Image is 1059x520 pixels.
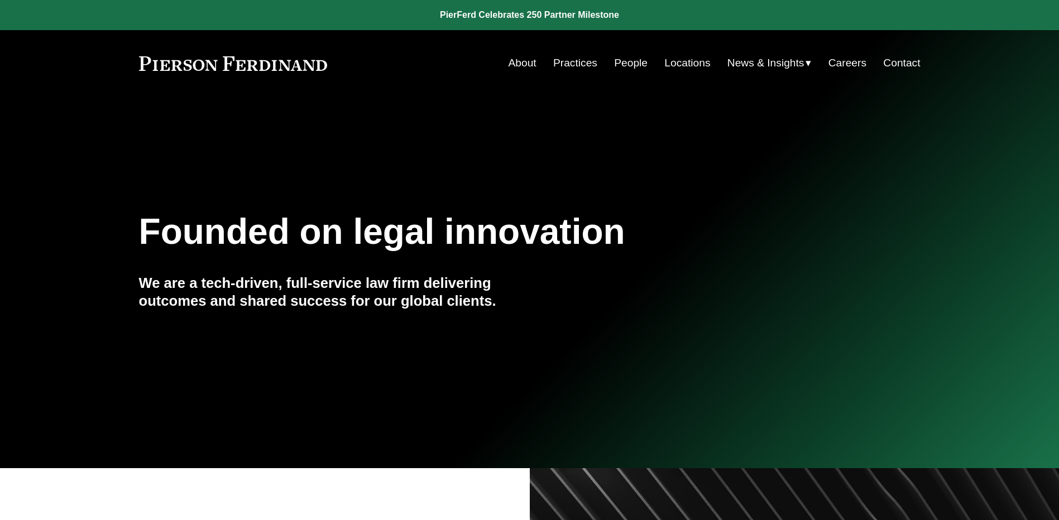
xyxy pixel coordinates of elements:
h1: Founded on legal innovation [139,211,790,252]
a: Locations [664,52,710,74]
a: Careers [828,52,866,74]
a: Contact [883,52,920,74]
a: About [509,52,536,74]
span: News & Insights [727,54,804,73]
a: Practices [553,52,597,74]
a: People [614,52,648,74]
a: folder dropdown [727,52,812,74]
h4: We are a tech-driven, full-service law firm delivering outcomes and shared success for our global... [139,274,530,310]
